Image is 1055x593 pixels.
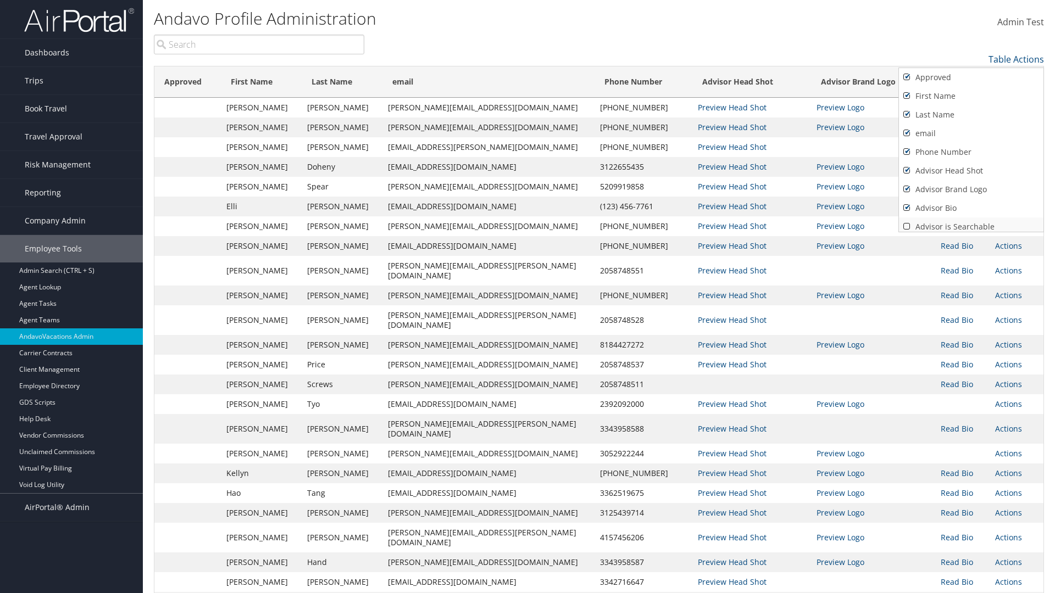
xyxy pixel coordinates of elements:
span: Reporting [25,179,61,206]
span: Company Admin [25,207,86,234]
span: Book Travel [25,95,67,122]
a: Advisor Head Shot [899,161,1043,180]
a: Advisor is Searchable [899,217,1043,236]
img: airportal-logo.png [24,7,134,33]
a: Advisor Brand Logo [899,180,1043,199]
span: Risk Management [25,151,91,178]
a: email [899,124,1043,143]
a: Advisor Bio [899,199,1043,217]
span: Trips [25,67,43,94]
a: Phone Number [899,143,1043,161]
span: Employee Tools [25,235,82,262]
a: Approved [899,68,1043,87]
span: Travel Approval [25,123,82,150]
a: First Name [899,87,1043,105]
a: Last Name [899,105,1043,124]
span: Dashboards [25,39,69,66]
span: AirPortal® Admin [25,494,90,521]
